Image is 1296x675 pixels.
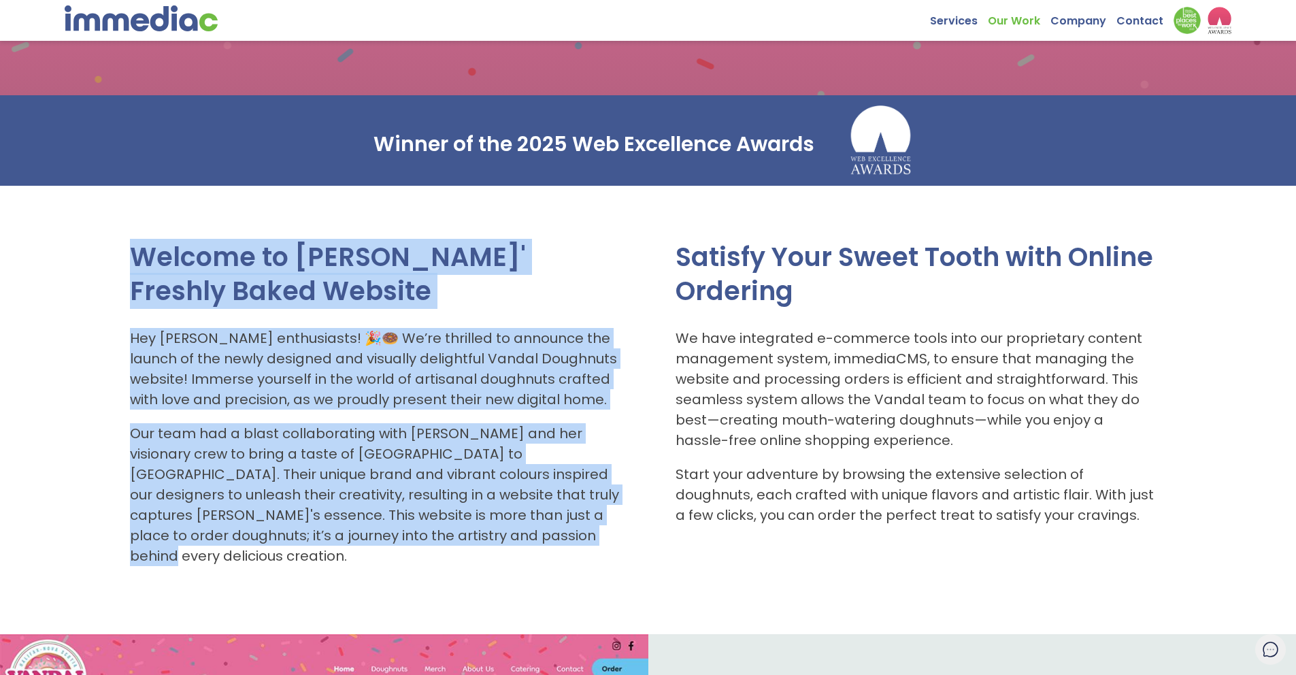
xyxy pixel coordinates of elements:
a: Services [930,7,988,28]
a: Our Work [988,7,1050,28]
p: We have integrated e-commerce tools into our proprietary content management system, immediaCMS, t... [676,328,1157,450]
p: Our team had a blast collaborating with [PERSON_NAME] and her visionary crew to bring a taste of ... [130,423,621,566]
h2: Welcome to [PERSON_NAME]' Freshly Baked Website [130,240,621,308]
img: Down [1174,7,1201,34]
a: Contact [1116,7,1174,28]
p: Hey [PERSON_NAME] enthusiasts! 🎉🍩 We’re thrilled to announce the launch of the newly designed and... [130,328,621,410]
p: Start your adventure by browsing the extensive selection of doughnuts, each crafted with unique f... [676,464,1157,525]
img: logo2_wea_wh_nobg.webp [838,105,923,182]
h2: Satisfy Your Sweet Tooth with Online Ordering [676,240,1157,308]
a: Company [1050,7,1116,28]
img: logo2_wea_nobg.webp [1208,7,1231,34]
img: immediac [65,5,218,31]
h2: Winner of the 2025 Web Excellence Awards [373,131,814,158]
